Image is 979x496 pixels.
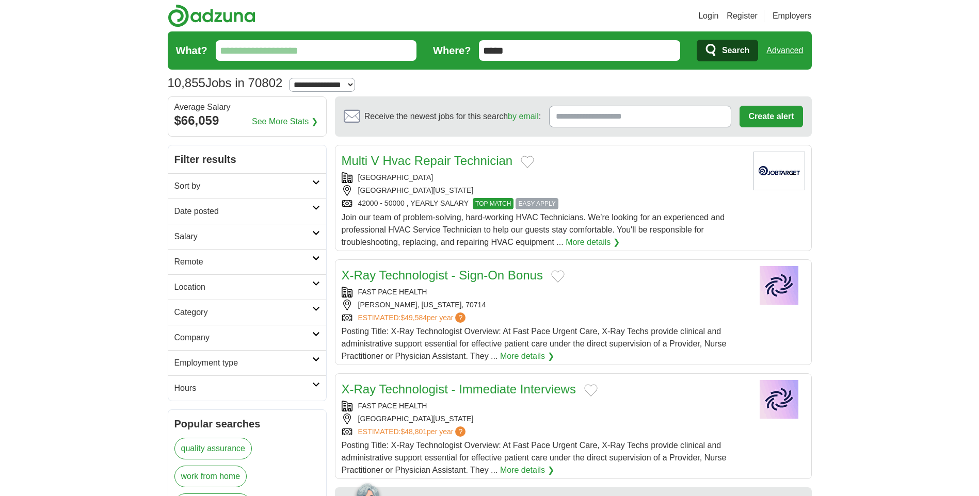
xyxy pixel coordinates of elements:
[473,198,513,209] span: TOP MATCH
[722,40,749,61] span: Search
[342,172,745,183] div: [GEOGRAPHIC_DATA]
[697,40,758,61] button: Search
[174,256,312,268] h2: Remote
[342,300,745,310] div: [PERSON_NAME], [US_STATE], 70714
[174,111,320,130] div: $66,059
[342,414,745,424] div: [GEOGRAPHIC_DATA][US_STATE]
[364,110,541,123] span: Receive the newest jobs for this search :
[727,10,758,22] a: Register
[168,173,326,199] a: Sort by
[168,300,326,325] a: Category
[566,236,620,249] a: More details ❯
[551,270,565,283] button: Add to favorite jobs
[358,402,427,410] a: FAST PACE HEALTH
[753,266,805,305] img: Fast Pace Health logo
[584,384,598,396] button: Add to favorite jobs
[358,426,468,437] a: ESTIMATED:$48,801per year?
[252,115,318,128] a: See More Stats ❯
[174,103,320,111] div: Average Salary
[455,312,466,323] span: ?
[168,74,205,92] span: 10,855
[168,145,326,173] h2: Filter results
[174,180,312,192] h2: Sort by
[174,332,312,344] h2: Company
[342,154,513,168] a: Multi V Hvac Repair Technician
[342,327,727,360] span: Posting Title: X-Ray Technologist Overview: At Fast Pace Urgent Care, X-Ray Techs provide clinica...
[740,106,803,127] button: Create alert
[168,350,326,375] a: Employment type
[168,4,255,27] img: Adzuna logo
[168,76,283,90] h1: Jobs in 70802
[342,382,576,396] a: X-Ray Technologist - Immediate Interviews
[500,464,554,476] a: More details ❯
[176,43,207,58] label: What?
[174,357,312,369] h2: Employment type
[174,205,312,218] h2: Date posted
[174,438,252,459] a: quality assurance
[168,325,326,350] a: Company
[168,249,326,274] a: Remote
[698,10,718,22] a: Login
[174,306,312,319] h2: Category
[773,10,812,22] a: Employers
[358,312,468,323] a: ESTIMATED:$49,584per year?
[174,281,312,293] h2: Location
[174,230,312,243] h2: Salary
[174,466,247,487] a: work from home
[516,198,558,209] span: EASY APPLY
[168,274,326,300] a: Location
[342,441,727,474] span: Posting Title: X-Ray Technologist Overview: At Fast Pace Urgent Care, X-Ray Techs provide clinica...
[521,156,534,168] button: Add to favorite jobs
[500,350,554,362] a: More details ❯
[168,224,326,249] a: Salary
[174,416,320,432] h2: Popular searches
[766,40,803,61] a: Advanced
[342,268,543,282] a: X-Ray Technologist - Sign-On Bonus
[342,213,725,246] span: Join our team of problem-solving, hard-working HVAC Technicians. We’re looking for an experienced...
[174,382,312,394] h2: Hours
[400,427,427,436] span: $48,801
[455,426,466,437] span: ?
[168,375,326,401] a: Hours
[508,112,539,121] a: by email
[358,288,427,296] a: FAST PACE HEALTH
[400,313,427,322] span: $49,584
[753,380,805,419] img: Fast Pace Health logo
[753,152,805,190] img: Company logo
[168,199,326,224] a: Date posted
[342,198,745,209] div: 42000 - 50000 , YEARLY SALARY
[342,185,745,196] div: [GEOGRAPHIC_DATA][US_STATE]
[433,43,471,58] label: Where?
